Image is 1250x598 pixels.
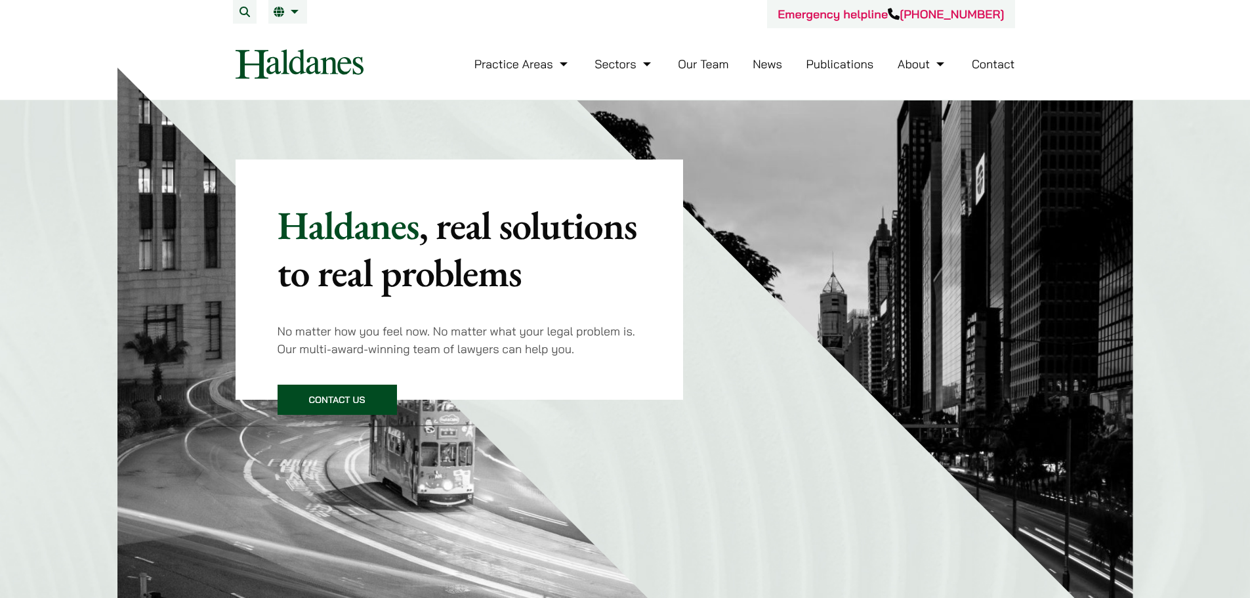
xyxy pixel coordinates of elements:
[236,49,364,79] img: Logo of Haldanes
[594,56,654,72] a: Sectors
[278,200,637,298] mark: , real solutions to real problems
[278,202,642,296] p: Haldanes
[972,56,1015,72] a: Contact
[474,56,571,72] a: Practice Areas
[278,385,397,415] a: Contact Us
[278,322,642,358] p: No matter how you feel now. No matter what your legal problem is. Our multi-award-winning team of...
[806,56,874,72] a: Publications
[753,56,782,72] a: News
[778,7,1004,22] a: Emergency helpline[PHONE_NUMBER]
[898,56,948,72] a: About
[274,7,302,17] a: EN
[678,56,728,72] a: Our Team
